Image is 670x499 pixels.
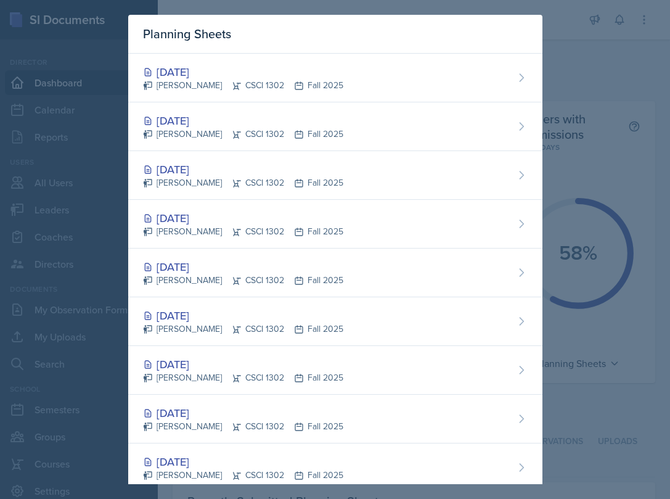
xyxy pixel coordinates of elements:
div: [PERSON_NAME] CSCI 1302 Fall 2025 [143,274,343,287]
a: [DATE] [PERSON_NAME]CSCI 1302Fall 2025 [128,102,542,151]
div: [PERSON_NAME] CSCI 1302 Fall 2025 [143,176,343,189]
a: [DATE] [PERSON_NAME]CSCI 1302Fall 2025 [128,249,542,297]
div: [PERSON_NAME] CSCI 1302 Fall 2025 [143,128,343,141]
div: [DATE] [143,258,343,275]
div: [DATE] [143,405,343,421]
a: [DATE] [PERSON_NAME]CSCI 1302Fall 2025 [128,151,542,200]
div: [PERSON_NAME] CSCI 1302 Fall 2025 [143,371,343,384]
a: [DATE] [PERSON_NAME]CSCI 1302Fall 2025 [128,395,542,443]
div: [PERSON_NAME] CSCI 1302 Fall 2025 [143,79,343,92]
div: [DATE] [143,64,343,80]
div: [DATE] [143,210,343,226]
div: [PERSON_NAME] CSCI 1302 Fall 2025 [143,469,343,482]
a: [DATE] [PERSON_NAME]CSCI 1302Fall 2025 [128,297,542,346]
div: [DATE] [143,453,343,470]
div: [PERSON_NAME] CSCI 1302 Fall 2025 [143,420,343,433]
a: [DATE] [PERSON_NAME]CSCI 1302Fall 2025 [128,443,542,492]
div: Planning Sheets [128,15,542,54]
div: [PERSON_NAME] CSCI 1302 Fall 2025 [143,225,343,238]
a: [DATE] [PERSON_NAME]CSCI 1302Fall 2025 [128,200,542,249]
a: [DATE] [PERSON_NAME]CSCI 1302Fall 2025 [128,346,542,395]
div: [DATE] [143,307,343,324]
div: [DATE] [143,112,343,129]
div: [DATE] [143,356,343,373]
div: [PERSON_NAME] CSCI 1302 Fall 2025 [143,323,343,336]
a: [DATE] [PERSON_NAME]CSCI 1302Fall 2025 [128,54,542,102]
div: [DATE] [143,161,343,178]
